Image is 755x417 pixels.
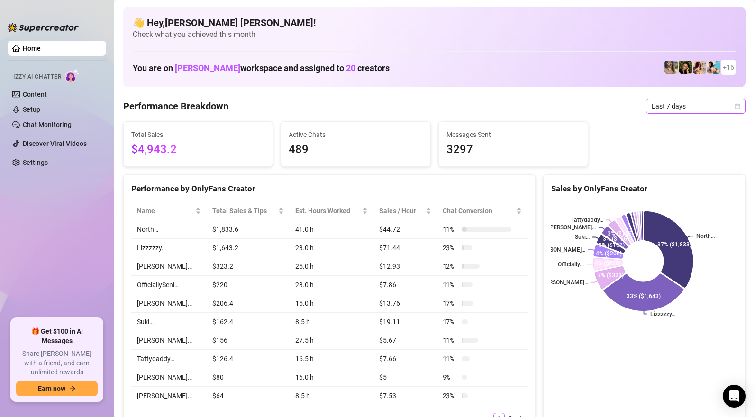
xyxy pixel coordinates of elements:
[131,313,207,331] td: Suki…
[131,202,207,220] th: Name
[664,61,678,74] img: emilylou (@emilyylouu)
[735,103,740,109] span: calendar
[131,239,207,257] td: Lizzzzzy…
[290,294,373,313] td: 15.0 h
[443,372,458,382] span: 9 %
[373,368,437,387] td: $5
[443,298,458,308] span: 17 %
[373,239,437,257] td: $71.44
[133,16,736,29] h4: 👋 Hey, [PERSON_NAME] [PERSON_NAME] !
[175,63,240,73] span: [PERSON_NAME]
[207,350,290,368] td: $126.4
[373,276,437,294] td: $7.86
[131,220,207,239] td: North…
[373,220,437,239] td: $44.72
[548,224,596,231] text: [PERSON_NAME]…
[133,29,736,40] span: Check what you achieved this month
[38,385,65,392] span: Earn now
[131,294,207,313] td: [PERSON_NAME]…
[373,313,437,331] td: $19.11
[290,387,373,405] td: 8.5 h
[207,331,290,350] td: $156
[131,257,207,276] td: [PERSON_NAME]…
[8,23,79,32] img: logo-BBDzfeDw.svg
[538,246,585,253] text: [PERSON_NAME]…
[379,206,424,216] span: Sales / Hour
[373,294,437,313] td: $13.76
[346,63,355,73] span: 20
[16,327,98,345] span: 🎁 Get $100 in AI Messages
[289,129,422,140] span: Active Chats
[446,141,580,159] span: 3297
[23,45,41,52] a: Home
[131,276,207,294] td: OfficiallySeni…
[443,280,458,290] span: 11 %
[133,63,390,73] h1: You are on workspace and assigned to creators
[23,121,72,128] a: Chat Monitoring
[131,129,265,140] span: Total Sales
[290,239,373,257] td: 23.0 h
[207,313,290,331] td: $162.4
[290,350,373,368] td: 16.5 h
[373,350,437,368] td: $7.66
[131,387,207,405] td: [PERSON_NAME]…
[207,276,290,294] td: $220
[571,217,603,223] text: Tattydaddy…
[558,261,584,268] text: Officially...
[437,202,528,220] th: Chat Conversion
[723,385,746,408] div: Open Intercom Messenger
[443,261,458,272] span: 12 %
[650,311,675,317] text: Lizzzzzy…
[723,62,734,73] span: + 16
[207,387,290,405] td: $64
[131,141,265,159] span: $4,943.2
[23,106,40,113] a: Setup
[212,206,277,216] span: Total Sales & Tips
[290,368,373,387] td: 16.0 h
[290,276,373,294] td: 28.0 h
[373,331,437,350] td: $5.67
[23,91,47,98] a: Content
[541,279,588,286] text: [PERSON_NAME]…
[131,350,207,368] td: Tattydaddy…
[131,368,207,387] td: [PERSON_NAME]…
[131,331,207,350] td: [PERSON_NAME]…
[69,385,76,392] span: arrow-right
[443,335,458,345] span: 11 %
[290,313,373,331] td: 8.5 h
[443,224,458,235] span: 11 %
[131,182,528,195] div: Performance by OnlyFans Creator
[707,61,720,74] img: North (@northnattvip)
[16,349,98,377] span: Share [PERSON_NAME] with a friend, and earn unlimited rewards
[23,159,48,166] a: Settings
[443,317,458,327] span: 17 %
[575,234,590,241] text: Suki…
[289,141,422,159] span: 489
[16,381,98,396] button: Earn nowarrow-right
[290,331,373,350] td: 27.5 h
[290,220,373,239] td: 41.0 h
[290,257,373,276] td: 25.0 h
[443,243,458,253] span: 23 %
[207,220,290,239] td: $1,833.6
[551,182,737,195] div: Sales by OnlyFans Creator
[373,202,437,220] th: Sales / Hour
[373,257,437,276] td: $12.93
[207,368,290,387] td: $80
[137,206,193,216] span: Name
[207,257,290,276] td: $323.2
[13,73,61,82] span: Izzy AI Chatter
[207,294,290,313] td: $206.4
[443,390,458,401] span: 23 %
[446,129,580,140] span: Messages Sent
[65,69,80,82] img: AI Chatter
[652,99,740,113] span: Last 7 days
[373,387,437,405] td: $7.53
[443,206,514,216] span: Chat Conversion
[123,100,228,113] h4: Performance Breakdown
[207,239,290,257] td: $1,643.2
[295,206,360,216] div: Est. Hours Worked
[443,354,458,364] span: 11 %
[696,233,715,239] text: North…
[23,140,87,147] a: Discover Viral Videos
